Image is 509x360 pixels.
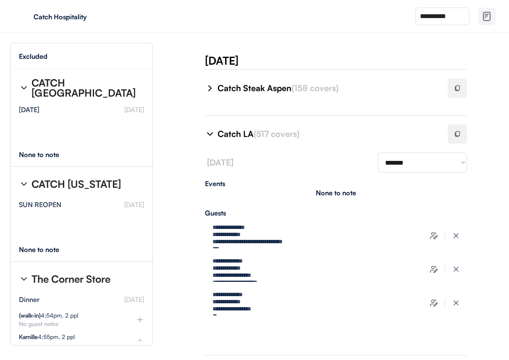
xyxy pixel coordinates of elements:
[124,295,144,304] font: [DATE]
[19,201,61,208] div: SUN REOPEN
[19,83,29,93] img: chevron-right%20%281%29.svg
[136,337,144,345] img: plus%20%281%29.svg
[31,78,136,98] div: CATCH [GEOGRAPHIC_DATA]
[430,299,438,307] img: users-edit.svg
[124,200,144,209] font: [DATE]
[31,179,121,189] div: CATCH [US_STATE]
[452,299,460,307] img: x-close%20%283%29.svg
[254,129,299,139] font: (517 covers)
[19,312,41,319] strong: (walk-in)
[316,189,356,196] div: None to note
[19,321,122,327] div: No guest notes
[31,274,110,284] div: The Corner Store
[452,231,460,240] img: x-close%20%283%29.svg
[124,105,144,114] font: [DATE]
[452,265,460,273] img: x-close%20%283%29.svg
[291,83,338,93] font: (158 covers)
[205,180,467,187] div: Events
[19,53,47,60] div: Excluded
[19,106,39,113] div: [DATE]
[19,179,29,189] img: chevron-right%20%281%29.svg
[218,128,438,140] div: Catch LA
[19,151,75,158] div: None to note
[205,53,509,68] div: [DATE]
[205,129,215,139] img: chevron-right%20%281%29.svg
[205,83,215,93] img: chevron-right%20%281%29.svg
[19,333,38,340] strong: Kamille
[430,231,438,240] img: users-edit.svg
[207,157,234,168] font: [DATE]
[19,296,39,303] div: Dinner
[19,246,75,253] div: None to note
[19,313,78,318] div: 4:54pm, 2 ppl
[17,10,30,23] img: yH5BAEAAAAALAAAAAABAAEAAAIBRAA7
[205,210,467,216] div: Guests
[19,274,29,284] img: chevron-right%20%281%29.svg
[218,82,438,94] div: Catch Steak Aspen
[19,334,75,340] div: 4:55pm, 2 ppl
[430,265,438,273] img: users-edit.svg
[482,11,492,21] img: file-02.svg
[34,13,139,20] div: Catch Hospitality
[136,315,144,324] img: plus%20%281%29.svg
